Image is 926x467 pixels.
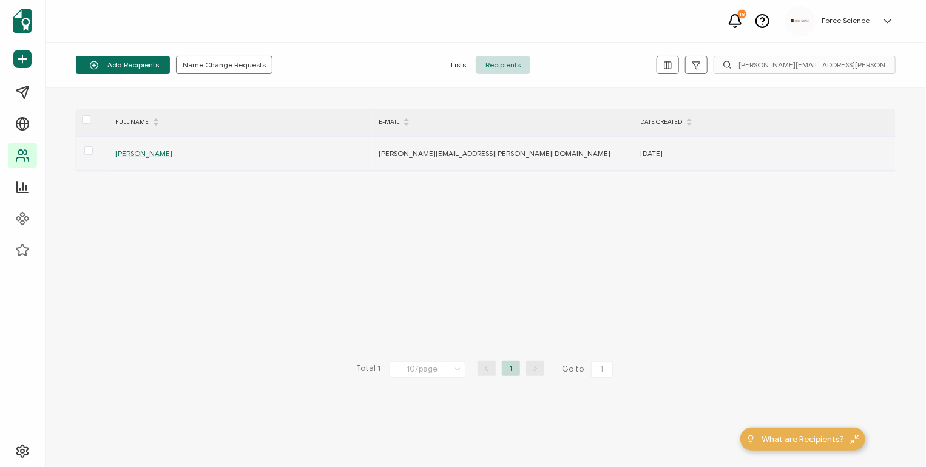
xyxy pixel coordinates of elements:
div: FULL NAME [109,112,373,133]
input: Select [390,361,465,378]
span: [PERSON_NAME][EMAIL_ADDRESS][PERSON_NAME][DOMAIN_NAME] [379,149,610,158]
iframe: Chat Widget [865,409,926,467]
span: What are Recipients? [762,433,844,446]
span: [DATE] [640,149,663,158]
li: 1 [502,361,520,376]
img: d96c2383-09d7-413e-afb5-8f6c84c8c5d6.png [791,19,809,22]
span: [PERSON_NAME] [115,149,172,158]
h5: Force Science [822,16,870,25]
img: sertifier-logomark-colored.svg [13,9,32,33]
span: Lists [441,56,476,74]
button: Add Recipients [76,56,170,74]
span: Total 1 [356,361,380,378]
span: Go to [562,361,615,378]
input: Search [714,56,896,74]
div: 18 [738,10,746,18]
span: Recipients [476,56,530,74]
div: E-MAIL [373,112,634,133]
button: Name Change Requests [176,56,272,74]
span: Name Change Requests [183,61,266,69]
img: minimize-icon.svg [850,435,859,444]
div: DATE CREATED [634,112,896,133]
